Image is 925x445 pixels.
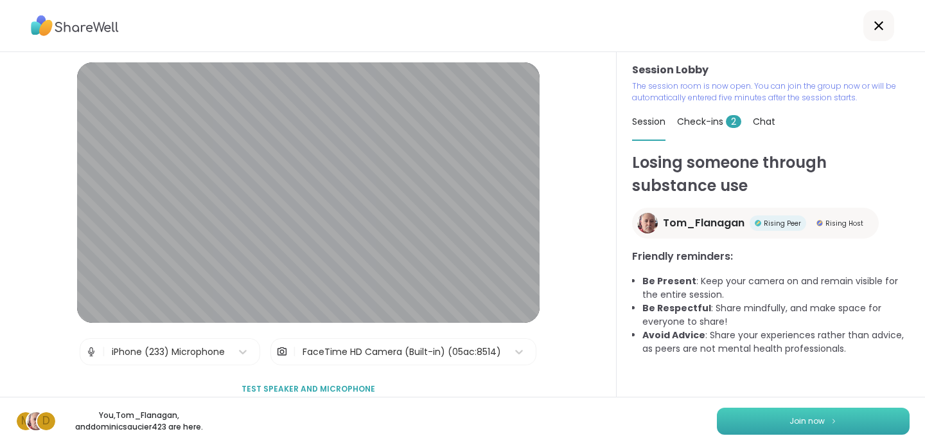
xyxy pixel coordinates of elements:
button: Join now [717,408,910,435]
li: : Share your experiences rather than advice, as peers are not mental health professionals. [642,329,910,356]
p: You, Tom_Flanagan , and dominicsaucier423 are here. [67,410,211,433]
a: Tom_FlanaganTom_FlanaganRising PeerRising PeerRising HostRising Host [632,208,879,239]
span: Session [632,115,665,128]
p: The session room is now open. You can join the group now or will be automatically entered five mi... [632,80,910,104]
div: iPhone (233) Microphone [112,345,225,359]
span: | [293,339,296,365]
b: Avoid Advice [642,329,705,341]
img: Tom_Flanagan [637,213,658,233]
span: | [102,339,105,365]
span: Rising Peer [764,219,801,228]
img: Rising Host [816,220,823,226]
button: Test speaker and microphone [236,376,380,403]
img: ShareWell Logomark [830,417,838,424]
span: 2 [726,115,741,128]
b: Be Present [642,275,696,287]
img: Rising Peer [755,220,761,226]
img: Microphone [85,339,97,365]
span: Tom_Flanagan [663,215,744,231]
img: Tom_Flanagan [27,412,45,430]
span: m [21,413,30,430]
span: Join now [789,415,825,427]
h3: Session Lobby [632,62,910,78]
img: ShareWell Logo [31,11,119,41]
img: Camera [276,339,288,365]
span: d [42,413,50,430]
span: Check-ins [677,115,741,128]
b: Be Respectful [642,302,711,314]
span: Test speaker and microphone [242,383,375,395]
span: Chat [753,115,775,128]
span: Rising Host [825,219,863,228]
li: : Keep your camera on and remain visible for the entire session. [642,275,910,302]
li: : Share mindfully, and make space for everyone to share! [642,302,910,329]
h1: Losing someone through substance use [632,151,910,197]
div: FaceTime HD Camera (Built-in) (05ac:8514) [303,345,501,359]
h3: Friendly reminders: [632,249,910,264]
